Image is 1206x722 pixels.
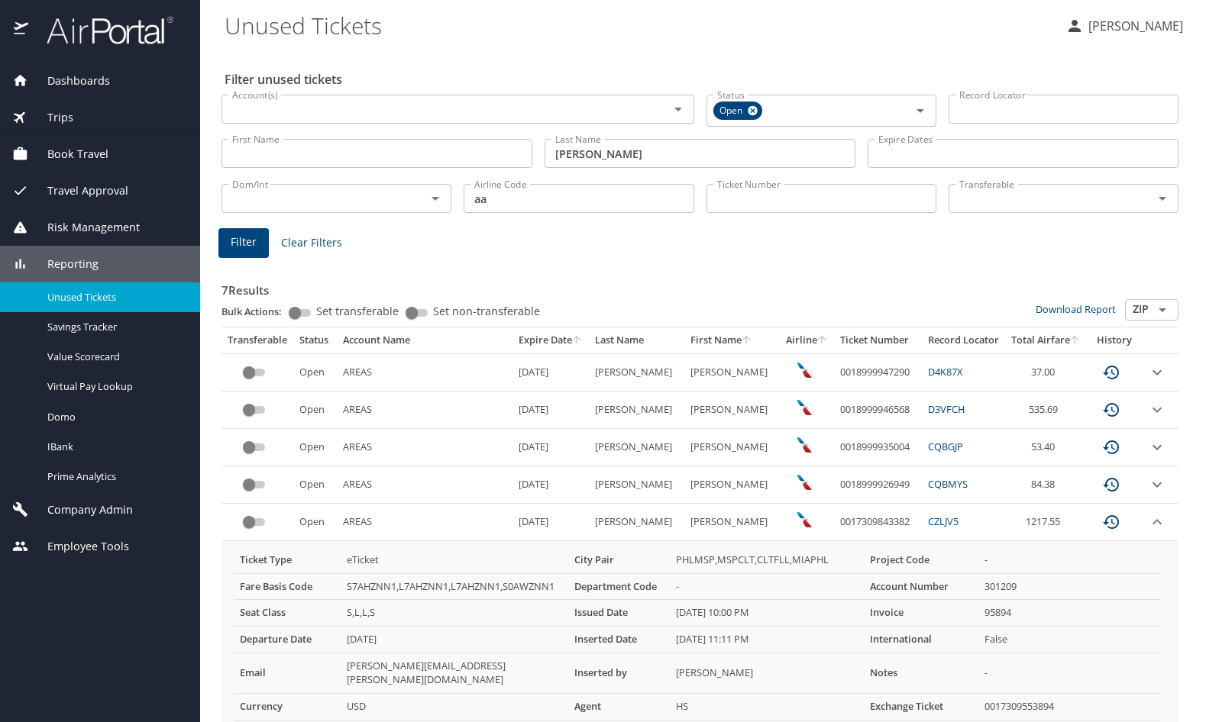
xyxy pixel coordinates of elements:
td: [DATE] 11:11 PM [670,627,864,653]
button: expand row [1148,438,1166,456]
th: First Name [684,327,780,353]
span: Employee Tools [28,538,129,555]
button: Open [910,100,931,121]
span: Prime Analytics [47,469,182,484]
td: 301209 [978,573,1160,600]
td: HS [670,694,864,720]
td: - [978,547,1160,573]
td: [DATE] [512,504,589,541]
h2: Filter unused tickets [225,67,1182,92]
th: Invoice [864,600,979,627]
span: Set transferable [316,306,399,317]
span: Open [713,103,752,119]
td: Open [293,504,337,541]
td: 0017309843382 [834,504,922,541]
img: American Airlines [797,512,812,527]
div: Open [713,102,762,120]
td: S,L,L,S [341,600,568,627]
td: S7AHZNN1,L7AHZNN1,L7AHZNN1,S0AWZNN1 [341,573,568,600]
th: Project Code [864,547,979,573]
p: [PERSON_NAME] [1084,17,1183,35]
a: CZLJV5 [928,514,959,528]
h3: 7 Results [221,272,1179,299]
td: [PERSON_NAME] [684,429,780,466]
th: Currency [234,694,341,720]
span: IBank [47,440,182,454]
button: expand row [1148,363,1166,382]
span: Dashboards [28,73,110,89]
td: Open [293,392,337,429]
button: sort [1070,336,1081,346]
td: False [978,627,1160,653]
td: [PERSON_NAME] [684,504,780,541]
span: Company Admin [28,501,133,518]
button: sort [817,336,828,346]
div: Transferable [228,334,287,347]
button: Filter [218,228,269,258]
th: Email [234,653,341,694]
img: American Airlines [797,437,812,453]
span: Virtual Pay Lookup [47,379,182,394]
td: AREAS [337,466,512,504]
th: International [864,627,979,653]
td: 95894 [978,600,1160,627]
td: [PERSON_NAME] [684,353,780,391]
td: - [978,653,1160,694]
td: [DATE] [512,466,589,504]
a: CQBMYS [928,477,968,491]
td: - [670,573,864,600]
td: [DATE] [512,392,589,429]
span: Domo [47,410,182,424]
th: Exchange Ticket [864,694,979,720]
td: AREAS [337,353,512,391]
span: Unused Tickets [47,290,182,305]
th: Notes [864,653,979,694]
th: Last Name [589,327,684,353]
td: [PERSON_NAME] [589,429,684,466]
span: Trips [28,109,73,126]
img: wUYAEN7r47F0eX+AAAAAElFTkSuQmCC [797,475,812,490]
td: [PERSON_NAME] [589,466,684,504]
td: [DATE] [341,627,568,653]
td: 1217.55 [1005,504,1087,541]
a: D4K87X [928,365,962,379]
td: PHLMSP,MSPCLT,CLTFLL,MIAPHL [670,547,864,573]
th: Airline [780,327,834,353]
td: 535.69 [1005,392,1087,429]
button: sort [572,336,583,346]
button: Open [1152,299,1173,321]
h1: Unused Tickets [225,2,1053,49]
td: AREAS [337,504,512,541]
img: icon-airportal.png [14,15,30,45]
th: Account Name [337,327,512,353]
a: D3VFCH [928,402,965,416]
span: Clear Filters [281,234,342,253]
button: Clear Filters [275,229,348,257]
th: Total Airfare [1005,327,1087,353]
img: wUYAEN7r47F0eX+AAAAAElFTkSuQmCC [797,363,812,378]
th: History [1087,327,1142,353]
td: [PERSON_NAME] [589,504,684,541]
span: Filter [231,233,257,252]
td: Open [293,466,337,504]
td: 0017309553894 [978,694,1160,720]
th: Ticket Type [234,547,341,573]
th: Issued Date [568,600,670,627]
td: eTicket [341,547,568,573]
span: Travel Approval [28,182,128,199]
td: Open [293,429,337,466]
td: [PERSON_NAME] [670,653,864,694]
span: Book Travel [28,146,108,163]
span: Savings Tracker [47,320,182,334]
th: Account Number [864,573,979,600]
td: [PERSON_NAME] [684,466,780,504]
td: [DATE] [512,353,589,391]
button: Open [1152,188,1173,209]
td: 84.38 [1005,466,1087,504]
th: Record Locator [922,327,1005,353]
td: [DATE] 10:00 PM [670,600,864,627]
img: airportal-logo.png [30,15,173,45]
button: Open [425,188,446,209]
span: Risk Management [28,219,140,236]
th: Expire Date [512,327,589,353]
